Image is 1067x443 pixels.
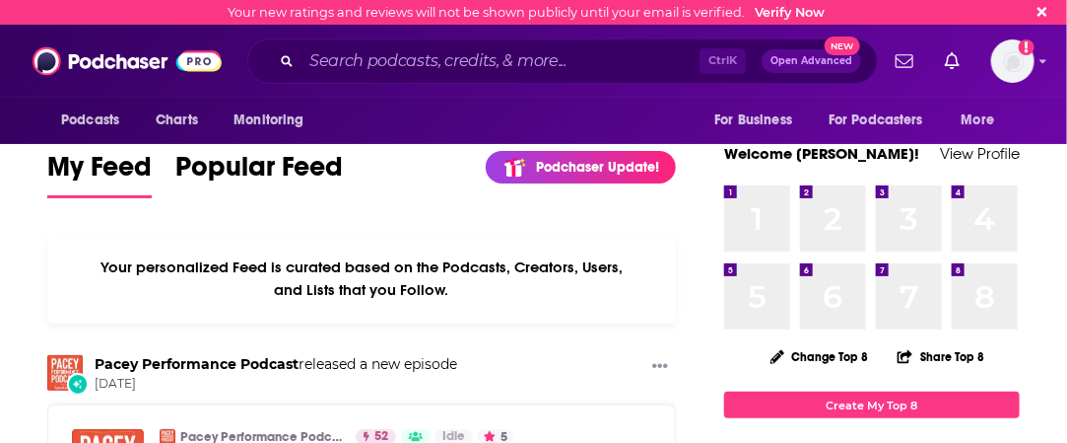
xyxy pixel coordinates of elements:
span: [DATE] [95,376,457,393]
a: Create My Top 8 [724,392,1020,418]
span: Ctrl K [700,48,746,74]
input: Search podcasts, credits, & more... [301,45,700,77]
img: Podchaser - Follow, Share and Rate Podcasts [33,42,222,80]
button: open menu [220,102,329,139]
button: open menu [47,102,145,139]
button: Show More Button [644,355,676,380]
a: Popular Feed [175,150,343,198]
img: Pacey Performance Podcast [47,355,83,391]
span: Charts [156,107,198,134]
a: Pacey Performance Podcast [95,355,299,373]
svg: Email not verified [1019,39,1034,55]
a: View Profile [940,144,1020,163]
span: More [962,107,995,134]
div: Your new ratings and reviews will not be shown publicly until your email is verified. [228,5,825,20]
img: User Profile [991,39,1034,83]
span: Open Advanced [770,56,852,66]
a: Welcome [PERSON_NAME]! [724,144,919,163]
div: Your personalized Feed is curated based on the Podcasts, Creators, Users, and Lists that you Follow. [47,234,676,324]
div: New Episode [67,373,89,395]
a: Verify Now [755,5,825,20]
div: Search podcasts, credits, & more... [247,38,878,84]
span: Monitoring [233,107,303,134]
button: open menu [948,102,1020,139]
a: Charts [143,102,210,139]
span: For Podcasters [829,107,923,134]
p: Podchaser Update! [537,159,660,176]
h3: released a new episode [95,355,457,374]
a: Show notifications dropdown [937,44,967,78]
button: Change Top 8 [759,344,881,369]
a: Show notifications dropdown [888,44,921,78]
button: open menu [816,102,952,139]
span: My Feed [47,150,152,195]
span: For Business [714,107,792,134]
span: New [825,37,860,55]
button: Share Top 8 [897,337,985,376]
button: Show profile menu [991,39,1034,83]
button: open menu [700,102,817,139]
button: Open AdvancedNew [762,49,861,73]
span: Logged in as BretAita [991,39,1034,83]
span: Popular Feed [175,150,343,195]
span: Podcasts [61,107,119,134]
a: My Feed [47,150,152,198]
